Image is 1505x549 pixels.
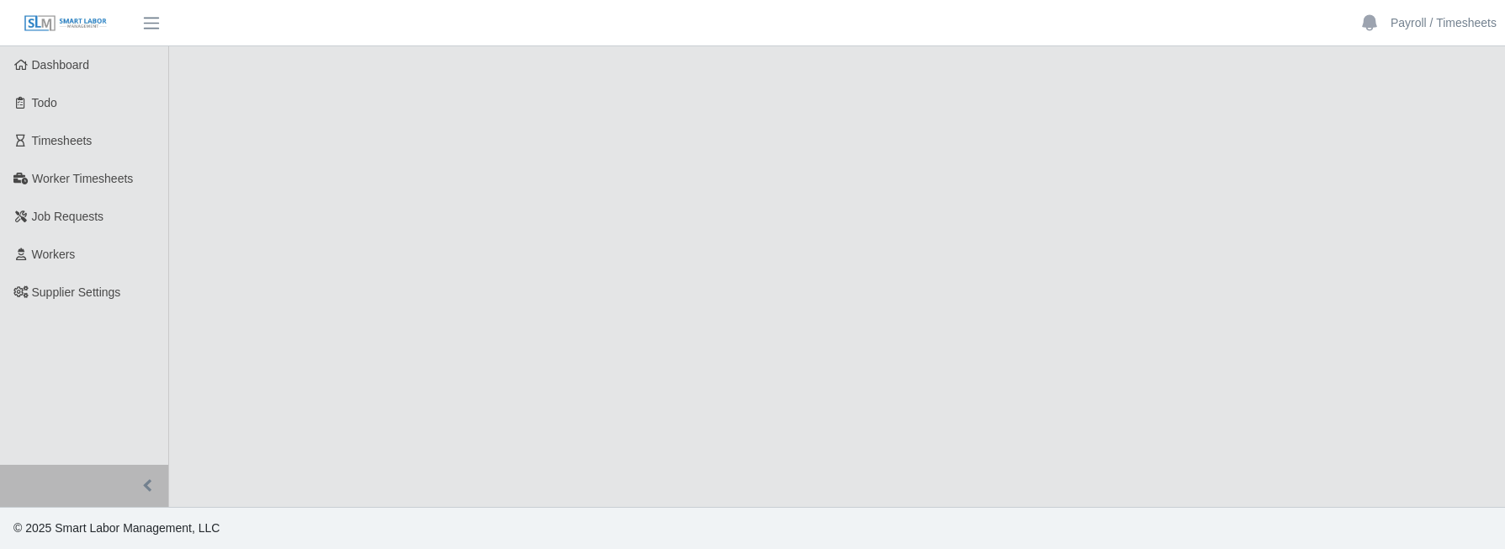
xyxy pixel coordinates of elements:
[13,521,220,535] span: © 2025 Smart Labor Management, LLC
[32,210,104,223] span: Job Requests
[32,285,121,299] span: Supplier Settings
[32,248,76,261] span: Workers
[1391,14,1497,32] a: Payroll / Timesheets
[32,172,133,185] span: Worker Timesheets
[24,14,108,33] img: SLM Logo
[32,134,93,147] span: Timesheets
[32,58,90,72] span: Dashboard
[32,96,57,109] span: Todo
